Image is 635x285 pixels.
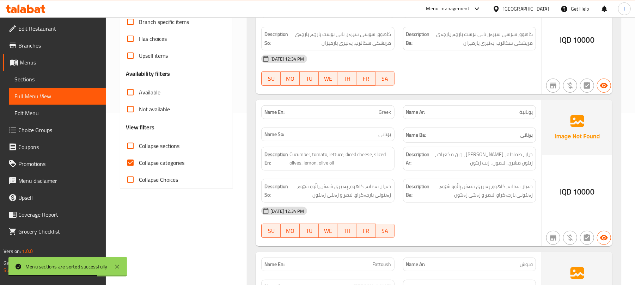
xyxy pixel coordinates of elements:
span: 10000 [573,185,594,199]
div: Menu sections are sorted successfully [25,263,107,271]
button: Not branch specific item [546,231,560,245]
span: کاهوو، سۆسی سیزەر، نانی تۆست پارچە، پارچەی مریشکی سکالۆپ، پەنیری پارمیزان [289,30,391,47]
span: Get support on: [4,259,36,268]
strong: Name En: [264,261,285,268]
h3: Availability filters [126,70,170,78]
span: l [624,5,625,13]
span: فتوش [520,261,533,268]
button: Available [597,231,611,245]
strong: Description Ba: [406,182,430,199]
strong: Description So: [264,30,288,47]
strong: Name Ar: [406,261,425,268]
strong: Description Ar: [406,150,430,167]
button: MO [281,224,300,238]
span: Edit Menu [14,109,100,117]
span: خيار ، طماطه ، خس ، جبن مكعبات ، زيتون مشرح ، ليمون ، زيت زيتون [431,150,533,167]
span: SA [378,226,392,236]
span: TU [303,226,316,236]
a: Menus [3,54,106,71]
button: SA [375,72,395,86]
span: WE [322,226,335,236]
span: Upsell items [139,51,168,60]
button: Purchased item [563,79,577,93]
a: Support.OpsPlatform [4,266,48,275]
span: Menu disclaimer [18,176,100,185]
span: Version: [4,247,21,256]
span: کاهوو، سۆسی سیزەر، نانی تۆست پارچە، پارچەی مریشکی سکالۆپ، پەنیری پارمیزان [431,30,533,47]
button: FR [356,224,375,238]
span: Cucumber, tomato, lettuce, diced cheese, sliced olives, lemon, olive oil [289,150,391,167]
span: [DATE] 12:34 PM [268,208,307,215]
span: Collapse Choices [139,175,178,184]
a: Sections [9,71,106,88]
span: Full Menu View [14,92,100,100]
strong: Description En: [264,150,288,167]
span: Choice Groups [18,126,100,134]
img: Ae5nvW7+0k+MAAAAAElFTkSuQmCC [542,100,612,155]
strong: Name Ar: [406,109,425,116]
span: 1.0.0 [22,247,33,256]
h3: View filters [126,123,154,131]
span: MO [283,74,297,84]
span: یۆنانی [520,131,533,140]
span: Greek [379,109,391,116]
strong: Name Ba: [406,131,426,140]
button: Not branch specific item [546,79,560,93]
span: Not available [139,105,170,113]
span: یۆنانی [379,131,391,138]
span: TH [340,226,354,236]
span: Grocery Checklist [18,227,100,236]
button: Purchased item [563,231,577,245]
a: Full Menu View [9,88,106,105]
button: SU [261,72,281,86]
a: Promotions [3,155,106,172]
a: Coverage Report [3,206,106,223]
a: Edit Menu [9,105,106,122]
button: TU [300,72,319,86]
span: Coverage Report [18,210,100,219]
span: 10000 [573,33,594,47]
span: Edit Restaurant [18,24,100,33]
div: [GEOGRAPHIC_DATA] [503,5,549,13]
button: Available [597,79,611,93]
button: SA [375,224,395,238]
a: Choice Groups [3,122,106,138]
button: Not has choices [580,231,594,245]
span: Promotions [18,160,100,168]
a: Menu disclaimer [3,172,106,189]
span: Coupons [18,143,100,151]
a: Upsell [3,189,106,206]
span: Available [139,88,160,97]
button: WE [319,224,338,238]
span: Upsell [18,193,100,202]
span: خەیار، تەماتە، کاهوو، پەنیری شەش پاڵوو شێوە، زەیتونی پارچەکراو، لیمۆ و زەیتی زەیتون [431,182,533,199]
button: SU [261,224,281,238]
span: SA [378,74,392,84]
strong: Name En: [264,109,285,116]
span: FR [359,74,373,84]
strong: Description So: [264,182,288,199]
span: يونانية [519,109,533,116]
span: Collapse categories [139,159,184,167]
span: WE [322,74,335,84]
button: FR [356,72,375,86]
a: Edit Restaurant [3,20,106,37]
span: TH [340,74,354,84]
strong: Name So: [264,131,284,138]
span: FR [359,226,373,236]
a: Branches [3,37,106,54]
span: Menus [20,58,100,67]
span: SU [264,74,278,84]
span: Fattoush [373,261,391,268]
span: TU [303,74,316,84]
span: SU [264,226,278,236]
button: TU [300,224,319,238]
span: Branches [18,41,100,50]
span: MO [283,226,297,236]
span: [DATE] 12:34 PM [268,56,307,62]
button: TH [337,72,356,86]
span: Collapse sections [139,142,179,150]
span: Has choices [139,35,167,43]
span: IQD [560,185,572,199]
a: Grocery Checklist [3,223,106,240]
